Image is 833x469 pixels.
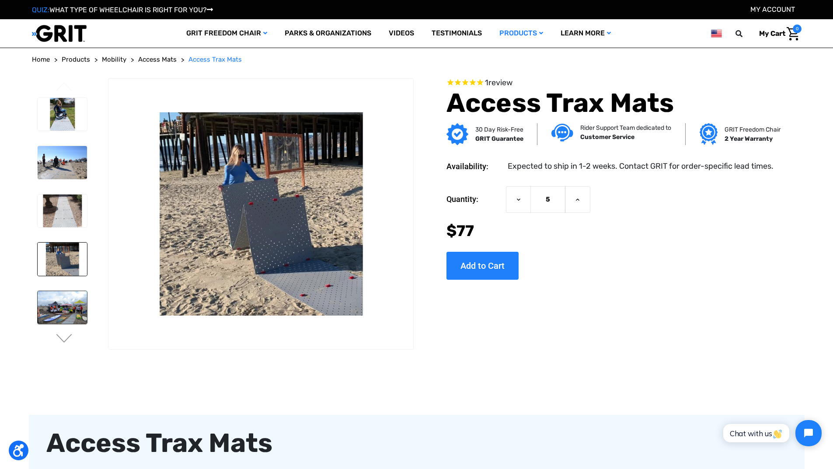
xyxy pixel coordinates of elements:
span: Access Mats [138,56,177,63]
a: Cart with 0 items [753,24,802,43]
span: $77 [446,222,474,240]
a: GRIT Freedom Chair [178,19,276,48]
button: Go to slide 6 of 6 [55,82,73,93]
img: Access Trax Mats [38,243,87,276]
span: Mobility [102,56,126,63]
img: Customer service [551,124,573,142]
a: QUIZ:WHAT TYPE OF WHEELCHAIR IS RIGHT FOR YOU? [32,6,213,14]
span: Home [32,56,50,63]
span: My Cart [759,29,785,38]
img: Grit freedom [700,123,718,145]
input: Search [739,24,753,43]
img: Access Trax Mats [38,146,87,179]
span: Products [62,56,90,63]
a: Account [750,5,795,14]
img: Access Trax Mats [38,291,87,324]
a: Learn More [552,19,620,48]
a: Testimonials [423,19,491,48]
img: Access Trax Mats [108,112,413,315]
img: GRIT All-Terrain Wheelchair and Mobility Equipment [32,24,87,42]
p: Rider Support Team dedicated to [580,123,671,132]
a: Access Mats [138,55,177,65]
p: GRIT Freedom Chair [725,125,781,134]
iframe: Tidio Chat [714,413,829,454]
img: Cart [787,27,799,41]
strong: GRIT Guarantee [475,135,523,142]
span: review [488,78,512,87]
img: us.png [711,28,721,39]
span: 0 [793,24,802,33]
img: Access Trax Mats [38,195,87,228]
a: Videos [380,19,423,48]
label: Quantity: [446,186,502,212]
strong: Customer Service [580,133,634,141]
a: Home [32,55,50,65]
dd: Expected to ship in 1-2 weeks. Contact GRIT for order-specific lead times. [508,160,774,172]
span: QUIZ: [32,6,49,14]
input: Add to Cart [446,252,519,280]
nav: Breadcrumb [32,55,802,65]
a: Products [62,55,90,65]
img: GRIT Guarantee [446,123,468,145]
strong: 2 Year Warranty [725,135,773,142]
dt: Availability: [446,160,502,172]
button: Go to slide 2 of 6 [55,334,73,344]
a: Access Trax Mats [188,55,242,65]
div: Access Trax Mats [46,424,787,463]
span: 1 reviews [485,78,512,87]
span: Rated 5.0 out of 5 stars 1 reviews [446,78,778,88]
span: Access Trax Mats [188,56,242,63]
p: 30 Day Risk-Free [475,125,523,134]
a: Products [491,19,552,48]
img: Access Trax Mats [38,98,87,131]
h1: Access Trax Mats [446,87,778,119]
a: Mobility [102,55,126,65]
a: Parks & Organizations [276,19,380,48]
